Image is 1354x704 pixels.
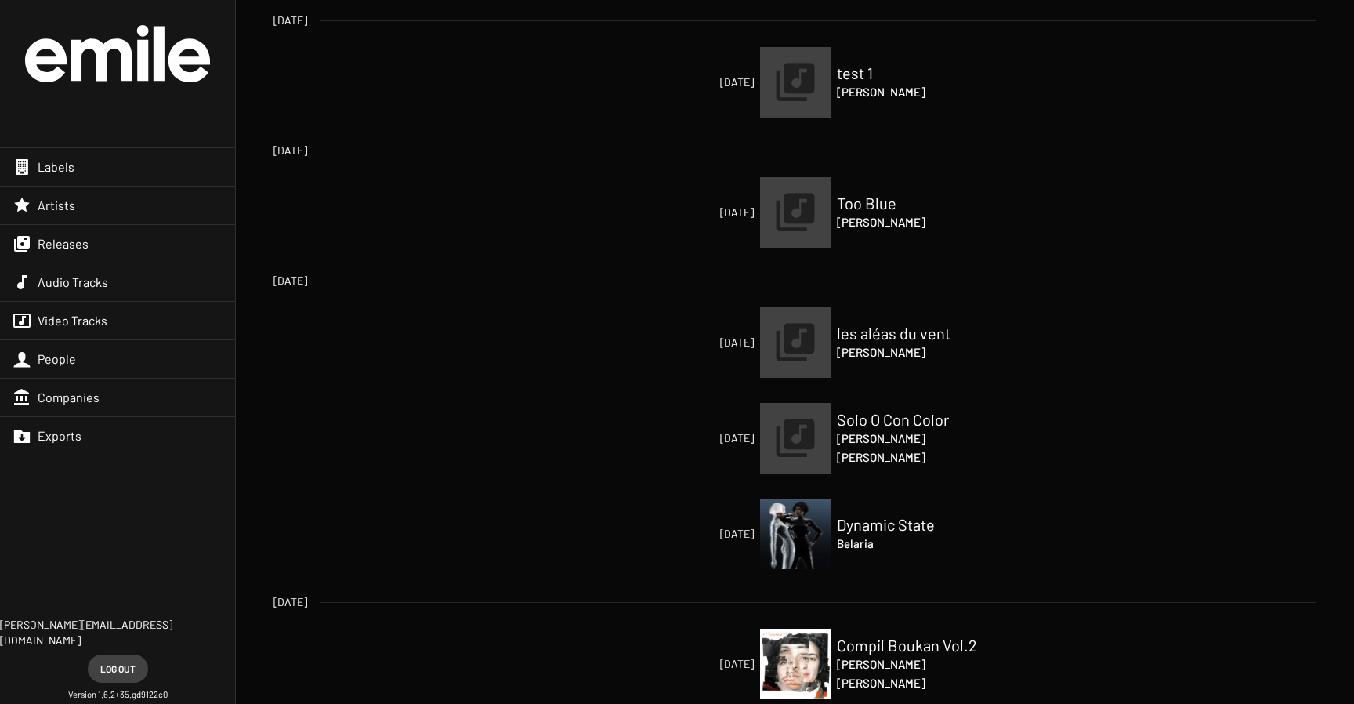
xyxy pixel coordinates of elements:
[603,430,754,446] span: [DATE]
[100,655,136,683] span: Log out
[68,689,168,701] small: Version 1.6.2+35.gd9122c0
[760,403,831,474] a: [DATE]Solo O Con Color[PERSON_NAME][PERSON_NAME]
[760,177,831,248] a: [DATE]Too Blue[PERSON_NAME]
[603,335,754,350] span: [DATE]
[837,324,994,343] h2: les aléas du vent
[837,673,994,692] h4: [PERSON_NAME]
[760,403,831,474] img: release.png
[837,212,994,231] h4: [PERSON_NAME]
[760,47,831,118] img: release.png
[837,655,994,673] h4: [PERSON_NAME]
[760,629,831,699] a: [DATE]Compil Boukan Vol.2[PERSON_NAME][PERSON_NAME]
[603,205,754,220] span: [DATE]
[760,499,831,569] img: dynamic-state_artwork.png
[760,47,831,118] a: [DATE]test 1[PERSON_NAME]
[760,499,831,569] a: [DATE]Dynamic StateBelaria
[760,629,831,699] img: 20250519_ab_vl_cover.jpg
[837,448,994,466] h4: [PERSON_NAME]
[837,343,994,361] h4: [PERSON_NAME]
[273,143,307,158] span: [DATE]
[38,236,89,252] span: Releases
[38,198,75,213] span: Artists
[273,13,307,28] span: [DATE]
[603,74,754,90] span: [DATE]
[38,274,108,290] span: Audio Tracks
[837,429,994,448] h4: [PERSON_NAME]
[837,534,994,553] h4: Belaria
[760,307,831,378] a: [DATE]les aléas du vent[PERSON_NAME]
[603,656,754,672] span: [DATE]
[38,428,81,444] span: Exports
[760,307,831,378] img: release.png
[837,515,994,534] h2: Dynamic State
[837,194,994,212] h2: Too Blue
[38,159,74,175] span: Labels
[603,526,754,542] span: [DATE]
[38,313,107,328] span: Video Tracks
[273,594,307,610] span: [DATE]
[38,351,76,367] span: People
[38,390,100,405] span: Companies
[88,655,148,683] button: Log out
[837,636,994,655] h2: Compil Boukan Vol.2
[837,82,994,101] h4: [PERSON_NAME]
[837,410,994,429] h2: Solo O Con Color
[25,25,210,82] img: grand-official-logo.svg
[273,273,307,288] span: [DATE]
[760,177,831,248] img: release.png
[837,64,994,82] h2: test 1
